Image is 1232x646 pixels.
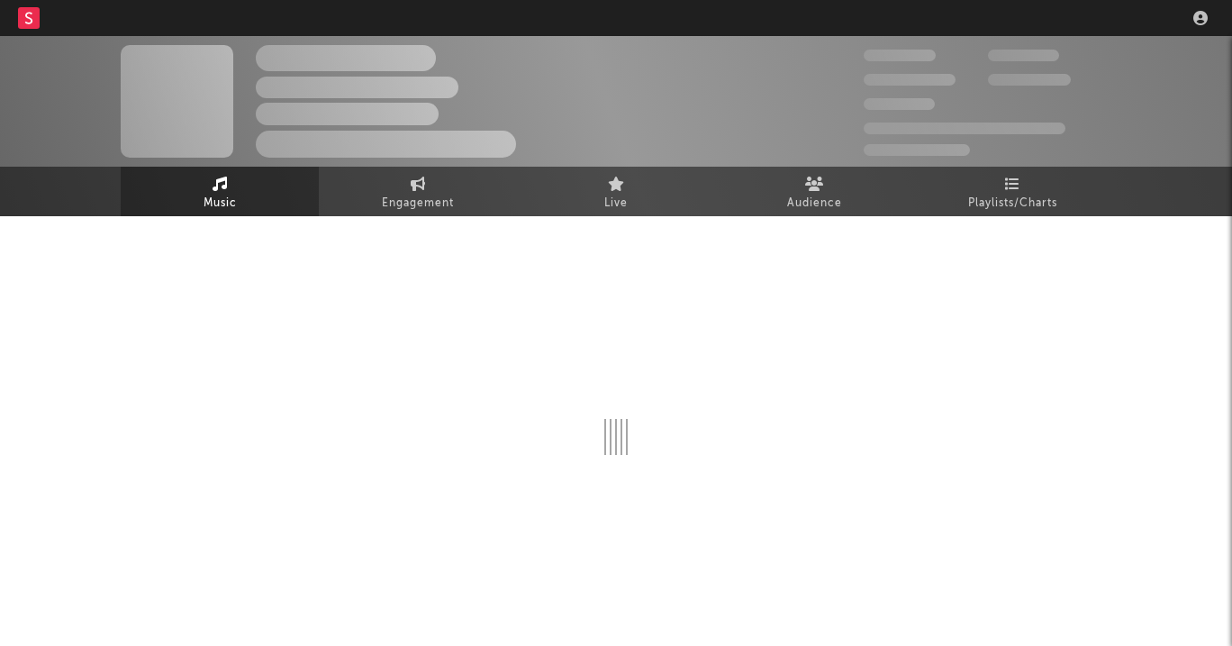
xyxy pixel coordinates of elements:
span: Live [604,193,628,214]
span: 100,000 [864,98,935,110]
span: 50,000,000 Monthly Listeners [864,123,1065,134]
span: Jump Score: 85.0 [864,144,970,156]
span: 1,000,000 [988,74,1071,86]
span: Engagement [382,193,454,214]
span: 100,000 [988,50,1059,61]
span: Music [204,193,237,214]
span: 50,000,000 [864,74,956,86]
span: 300,000 [864,50,936,61]
a: Engagement [319,167,517,216]
a: Playlists/Charts [913,167,1111,216]
a: Music [121,167,319,216]
a: Live [517,167,715,216]
a: Audience [715,167,913,216]
span: Audience [787,193,842,214]
span: Playlists/Charts [968,193,1057,214]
